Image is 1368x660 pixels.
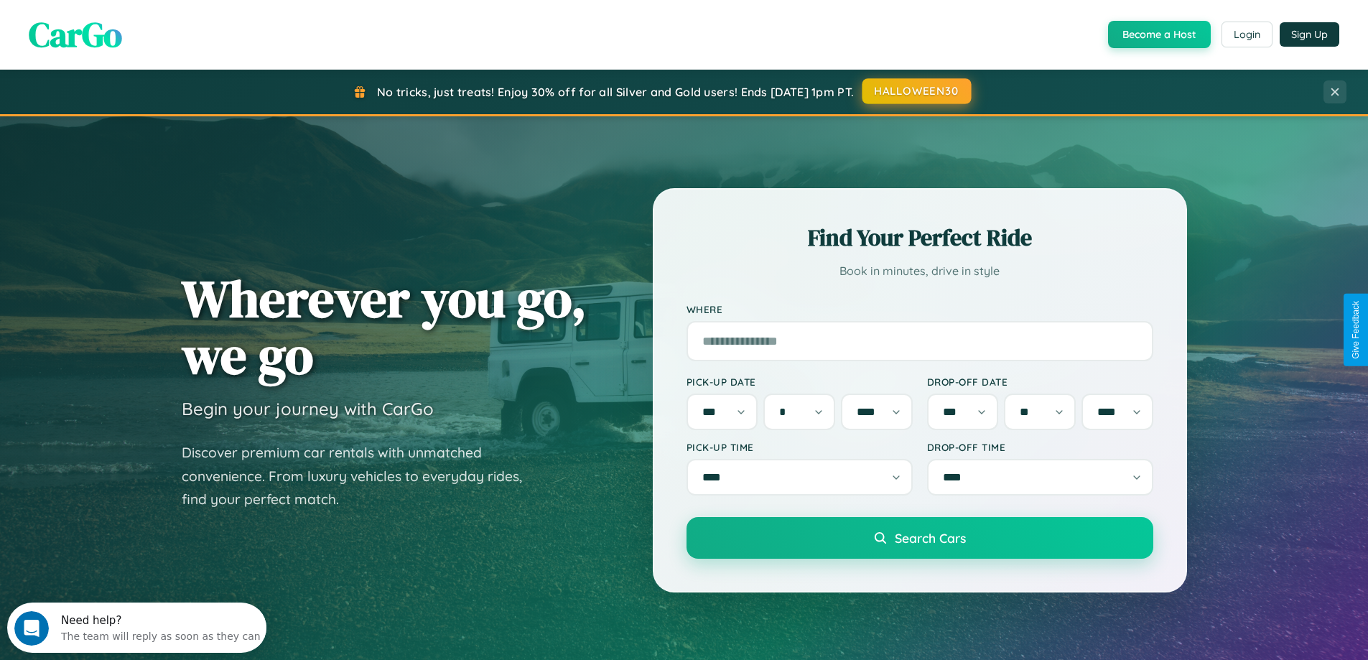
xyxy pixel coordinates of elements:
[6,6,267,45] div: Open Intercom Messenger
[687,517,1153,559] button: Search Cars
[182,441,541,511] p: Discover premium car rentals with unmatched convenience. From luxury vehicles to everyday rides, ...
[1108,21,1211,48] button: Become a Host
[927,441,1153,453] label: Drop-off Time
[1280,22,1339,47] button: Sign Up
[7,603,266,653] iframe: Intercom live chat discovery launcher
[687,303,1153,315] label: Where
[687,261,1153,282] p: Book in minutes, drive in style
[1351,301,1361,359] div: Give Feedback
[927,376,1153,388] label: Drop-off Date
[377,85,854,99] span: No tricks, just treats! Enjoy 30% off for all Silver and Gold users! Ends [DATE] 1pm PT.
[54,24,253,39] div: The team will reply as soon as they can
[862,78,972,104] button: HALLOWEEN30
[1222,22,1272,47] button: Login
[29,11,122,58] span: CarGo
[54,12,253,24] div: Need help?
[182,270,587,384] h1: Wherever you go, we go
[895,530,966,546] span: Search Cars
[687,376,913,388] label: Pick-up Date
[687,222,1153,254] h2: Find Your Perfect Ride
[182,398,434,419] h3: Begin your journey with CarGo
[14,611,49,646] iframe: Intercom live chat
[687,441,913,453] label: Pick-up Time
